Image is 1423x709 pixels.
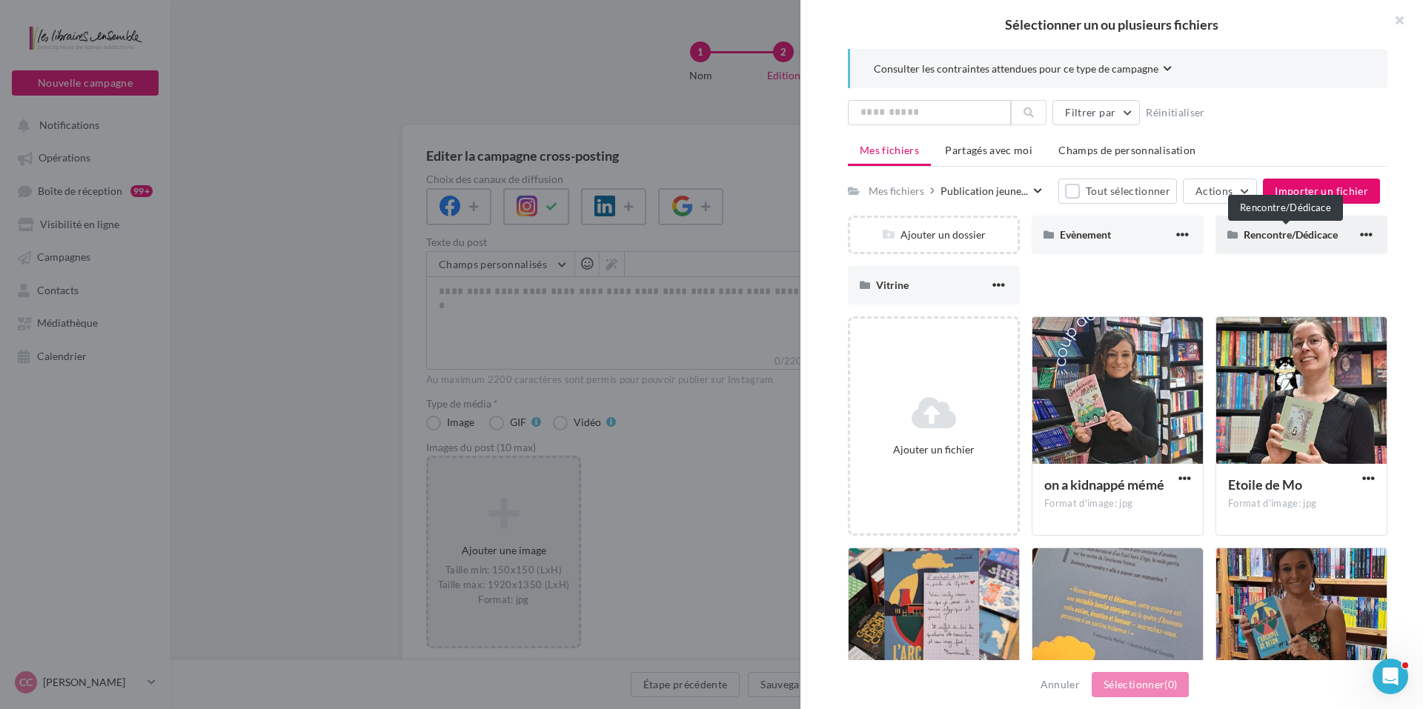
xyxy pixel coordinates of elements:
[1183,179,1257,204] button: Actions
[876,279,909,291] span: Vitrine
[1035,676,1086,693] button: Annuler
[874,61,1172,79] button: Consulter les contraintes attendues pour ce type de campagne
[824,18,1399,31] h2: Sélectionner un ou plusieurs fichiers
[860,144,919,156] span: Mes fichiers
[1058,144,1195,156] span: Champs de personnalisation
[1228,195,1343,221] div: Rencontre/Dédicace
[1092,672,1189,697] button: Sélectionner(0)
[1044,476,1164,493] span: on a kidnappé mémé
[1228,476,1302,493] span: Etoile de Mo
[856,442,1012,457] div: Ajouter un fichier
[1052,100,1140,125] button: Filtrer par
[1164,678,1177,690] span: (0)
[1195,184,1233,197] span: Actions
[1228,497,1375,510] div: Format d'image: jpg
[945,144,1032,156] span: Partagés avec moi
[1244,228,1338,241] span: Rencontre/Dédicace
[1373,659,1408,694] iframe: Intercom live chat
[1263,179,1380,204] button: Importer un fichier
[1044,497,1191,510] div: Format d'image: jpg
[1140,104,1211,122] button: Réinitialiser
[850,227,1018,242] div: Ajouter un dossier
[941,184,1028,199] span: Publication jeune...
[1060,228,1111,241] span: Evènement
[1058,179,1177,204] button: Tout sélectionner
[869,184,924,199] div: Mes fichiers
[874,61,1158,76] span: Consulter les contraintes attendues pour ce type de campagne
[1275,184,1368,197] span: Importer un fichier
